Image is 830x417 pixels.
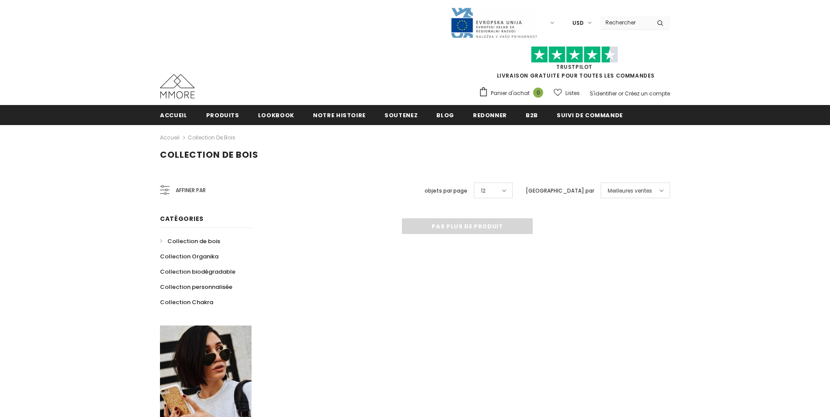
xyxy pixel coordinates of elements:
span: or [618,90,623,97]
a: Produits [206,105,239,125]
a: TrustPilot [556,63,592,71]
span: Catégories [160,214,204,223]
span: Suivi de commande [557,111,623,119]
span: Panier d'achat [491,89,530,98]
a: Redonner [473,105,507,125]
span: Collection Organika [160,252,218,261]
a: Collection de bois [188,134,235,141]
span: Redonner [473,111,507,119]
a: Collection biodégradable [160,264,235,279]
a: Collection Chakra [160,295,213,310]
a: Suivi de commande [557,105,623,125]
span: Listes [565,89,580,98]
span: soutenez [384,111,418,119]
a: Listes [554,85,580,101]
span: Blog [436,111,454,119]
span: Produits [206,111,239,119]
a: Collection de bois [160,234,220,249]
span: B2B [526,111,538,119]
span: Collection Chakra [160,298,213,306]
span: Meilleures ventes [608,186,652,195]
span: 0 [533,88,543,98]
img: Faites confiance aux étoiles pilotes [531,46,618,63]
span: Affiner par [176,186,206,195]
a: S'identifier [590,90,617,97]
span: Accueil [160,111,187,119]
input: Search Site [600,16,650,29]
a: Accueil [160,105,187,125]
a: soutenez [384,105,418,125]
span: Collection biodégradable [160,268,235,276]
a: Lookbook [258,105,294,125]
span: LIVRAISON GRATUITE POUR TOUTES LES COMMANDES [479,50,670,79]
a: Notre histoire [313,105,366,125]
a: Blog [436,105,454,125]
a: Accueil [160,132,180,143]
img: Javni Razpis [450,7,537,39]
a: Panier d'achat 0 [479,87,548,100]
span: Notre histoire [313,111,366,119]
a: Collection personnalisée [160,279,232,295]
label: objets par page [425,186,467,195]
span: USD [572,19,584,27]
span: Collection de bois [167,237,220,245]
label: [GEOGRAPHIC_DATA] par [526,186,594,195]
span: Lookbook [258,111,294,119]
span: 12 [481,186,486,195]
a: Javni Razpis [450,19,537,26]
a: Collection Organika [160,249,218,264]
span: Collection de bois [160,149,259,161]
img: Cas MMORE [160,74,195,98]
a: B2B [526,105,538,125]
span: Collection personnalisée [160,283,232,291]
a: Créez un compte [625,90,670,97]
